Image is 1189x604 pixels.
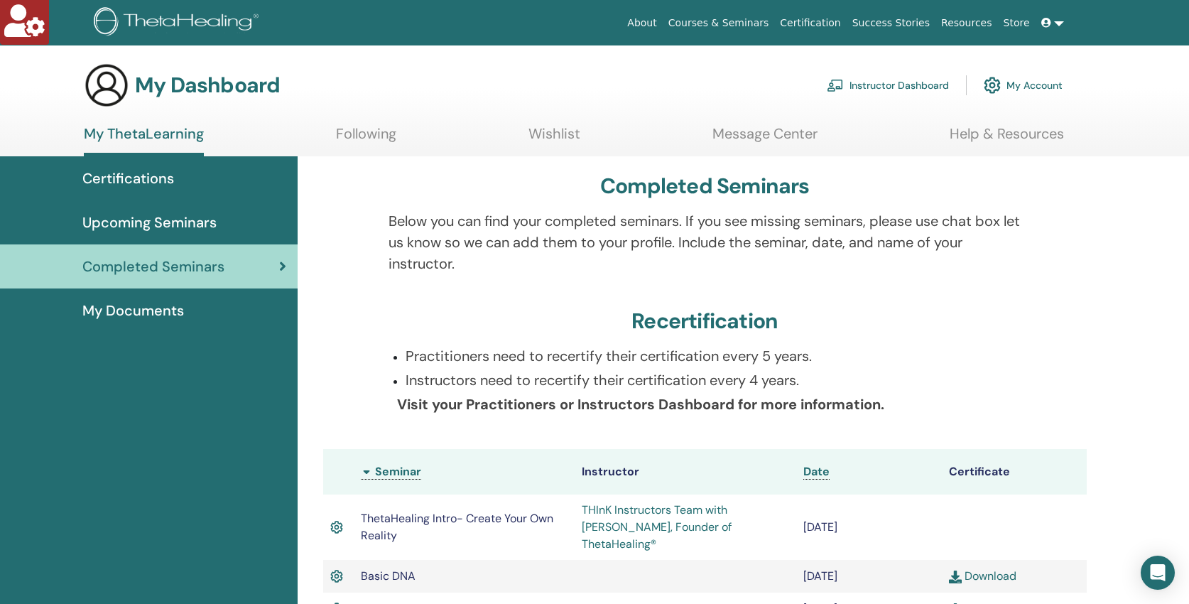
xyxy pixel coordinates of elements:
a: Download [949,568,1016,583]
td: [DATE] [796,495,941,560]
th: Certificate [942,449,1087,495]
div: Open Intercom Messenger [1141,556,1175,590]
img: Active Certificate [330,567,343,586]
h3: Recertification [631,308,778,334]
a: Courses & Seminars [663,10,775,36]
span: Basic DNA [361,568,416,583]
a: Date [803,464,830,480]
span: Completed Seminars [82,256,224,277]
img: Active Certificate [330,518,343,536]
img: generic-user-icon.jpg [84,63,129,108]
a: THInK Instructors Team with [PERSON_NAME], Founder of ThetaHealing® [582,502,732,551]
th: Instructor [575,449,796,495]
a: Wishlist [528,125,580,153]
a: Instructor Dashboard [827,70,949,101]
h3: Completed Seminars [600,173,810,199]
p: Practitioners need to recertify their certification every 5 years. [406,345,1021,367]
img: download.svg [949,571,962,583]
h3: My Dashboard [135,72,280,98]
img: logo.png [94,7,264,39]
a: Message Center [712,125,818,153]
a: Certification [774,10,846,36]
img: cog.svg [984,73,1001,97]
span: Upcoming Seminars [82,212,217,233]
a: Following [336,125,396,153]
img: chalkboard-teacher.svg [827,79,844,92]
a: My ThetaLearning [84,125,204,156]
span: ThetaHealing Intro- Create Your Own Reality [361,511,553,543]
a: About [621,10,662,36]
td: [DATE] [796,560,941,593]
b: Visit your Practitioners or Instructors Dashboard for more information. [397,395,884,414]
p: Instructors need to recertify their certification every 4 years. [406,370,1021,391]
p: Below you can find your completed seminars. If you see missing seminars, please use chat box let ... [389,210,1021,274]
span: Certifications [82,168,174,189]
a: Resources [935,10,998,36]
a: Success Stories [847,10,935,36]
a: My Account [984,70,1063,101]
a: Help & Resources [950,125,1064,153]
a: Store [998,10,1036,36]
span: My Documents [82,300,184,321]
